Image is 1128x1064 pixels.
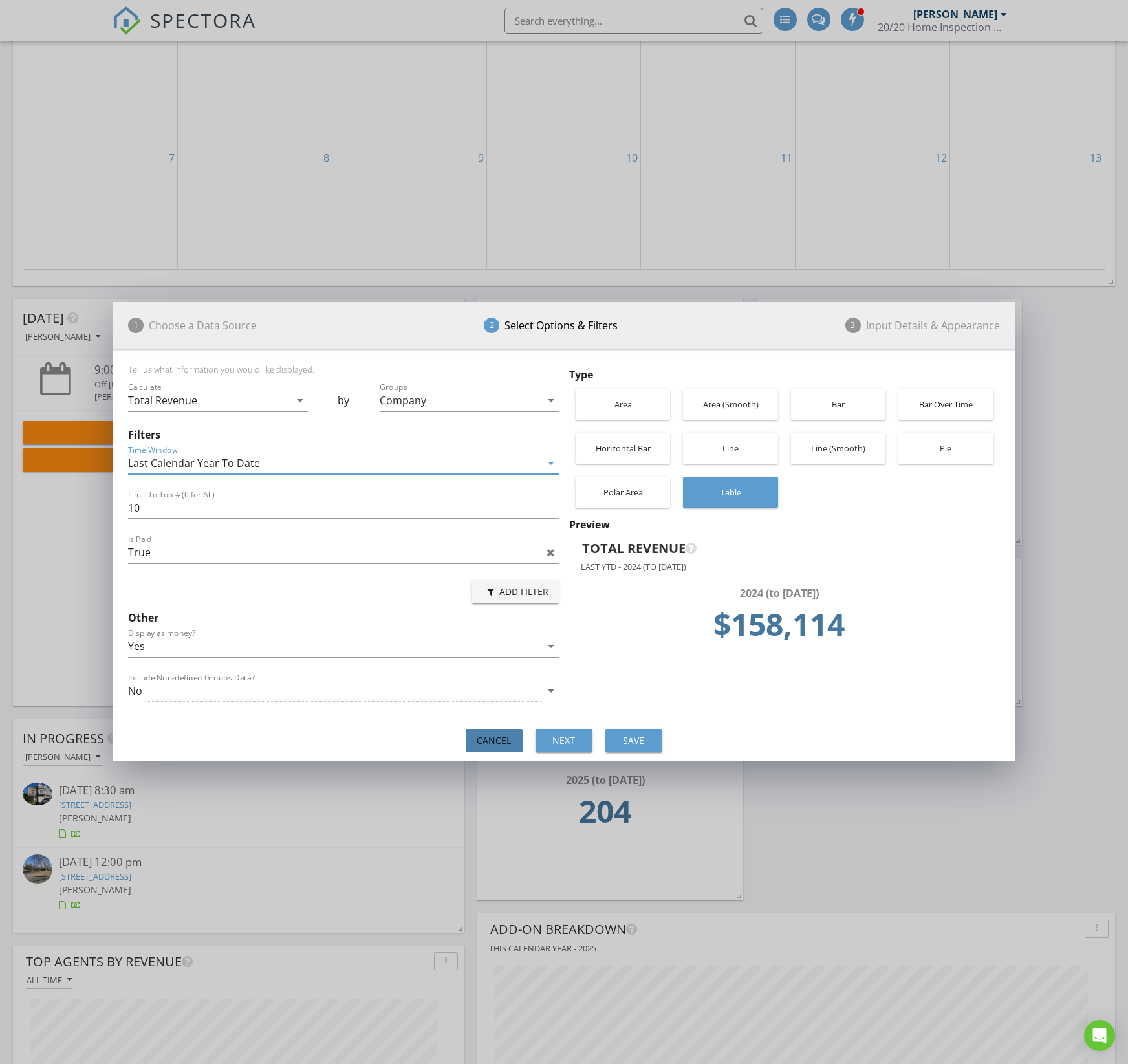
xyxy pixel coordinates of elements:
div: Select Options & Filters [504,318,618,333]
i: arrow_drop_down [543,638,559,654]
button: Save [605,729,662,752]
div: by [308,380,380,424]
input: Limit To Top # (0 for All) [128,497,559,519]
div: Polar Area [582,477,664,508]
div: Choose a Data Source [149,318,257,333]
div: Total Revenue [582,539,964,558]
div: Open Intercom Messenger [1084,1020,1115,1051]
div: Next [546,733,582,747]
div: Total Revenue [128,395,197,406]
div: No [128,685,142,697]
div: Bar [797,389,879,420]
div: Filters [128,427,559,442]
div: Last Calendar Year To Date [128,457,260,469]
i: arrow_drop_down [543,683,559,699]
button: Cancel [466,729,523,752]
button: Add Filter [472,580,559,603]
div: Type [569,367,1000,382]
button: Next [536,729,592,752]
div: Yes [128,640,145,652]
div: Tell us what information you would like displayed. [128,364,559,380]
div: Add Filter [482,585,548,598]
i: arrow_drop_down [543,455,559,471]
div: Line [689,433,771,464]
span: 1 [128,318,144,333]
div: Input Details & Appearance [866,318,1000,333]
div: Table [689,477,771,508]
div: Pie [905,433,986,464]
div: Preview [569,517,1000,532]
i: arrow_drop_down [292,393,308,408]
div: Bar Over Time [905,389,986,420]
div: Horizontal Bar [582,433,664,464]
div: Area [582,389,664,420]
div: Area (Smooth) [689,389,771,420]
div: Other [128,610,559,625]
span: 3 [845,318,861,333]
div: True [128,547,151,558]
td: 158114.0 [586,601,973,655]
div: Line (Smooth) [797,433,879,464]
div: 2024 (to [DATE]) [586,585,973,601]
div: Cancel [476,733,512,747]
span: 2 [484,318,499,333]
div: Company [380,395,426,406]
div: Save [616,733,652,747]
i: arrow_drop_down [543,393,559,408]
